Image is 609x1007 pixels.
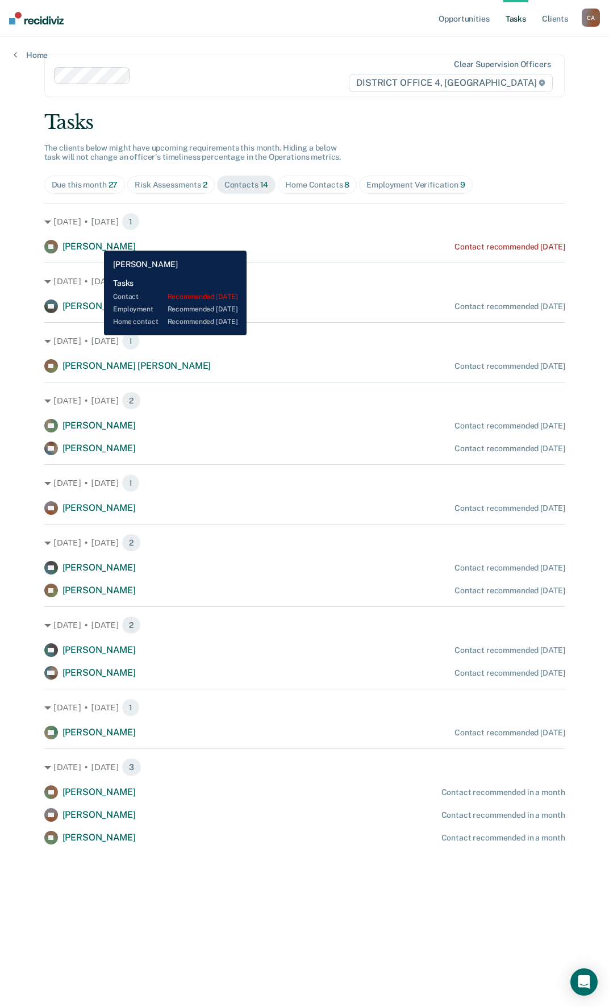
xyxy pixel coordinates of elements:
[122,272,140,290] span: 1
[44,758,565,776] div: [DATE] • [DATE] 3
[135,180,207,190] div: Risk Assessments
[122,616,141,634] span: 2
[62,787,136,797] span: [PERSON_NAME]
[62,727,136,738] span: [PERSON_NAME]
[203,180,207,189] span: 2
[44,698,565,717] div: [DATE] • [DATE] 1
[349,74,553,92] span: DISTRICT OFFICE 4, [GEOGRAPHIC_DATA]
[260,180,269,189] span: 14
[62,809,136,820] span: [PERSON_NAME]
[62,562,136,573] span: [PERSON_NAME]
[52,180,118,190] div: Due this month
[122,698,140,717] span: 1
[44,111,565,134] div: Tasks
[454,444,565,453] div: Contact recommended [DATE]
[44,213,565,231] div: [DATE] • [DATE] 1
[454,563,565,573] div: Contact recommended [DATE]
[62,301,136,311] span: [PERSON_NAME]
[441,810,565,820] div: Contact recommended in a month
[570,968,598,996] div: Open Intercom Messenger
[62,241,136,252] span: [PERSON_NAME]
[454,728,565,738] div: Contact recommended [DATE]
[224,180,269,190] div: Contacts
[62,832,136,843] span: [PERSON_NAME]
[44,534,565,552] div: [DATE] • [DATE] 2
[454,421,565,431] div: Contact recommended [DATE]
[344,180,349,189] span: 8
[582,9,600,27] div: C A
[109,180,118,189] span: 27
[122,392,141,410] span: 2
[582,9,600,27] button: CA
[441,788,565,797] div: Contact recommended in a month
[454,586,565,596] div: Contact recommended [DATE]
[44,392,565,410] div: [DATE] • [DATE] 2
[62,443,136,453] span: [PERSON_NAME]
[454,60,550,69] div: Clear supervision officers
[454,302,565,311] div: Contact recommended [DATE]
[44,332,565,350] div: [DATE] • [DATE] 1
[454,646,565,655] div: Contact recommended [DATE]
[122,474,140,492] span: 1
[62,360,211,371] span: [PERSON_NAME] [PERSON_NAME]
[122,534,141,552] span: 2
[44,143,341,162] span: The clients below might have upcoming requirements this month. Hiding a below task will not chang...
[44,272,565,290] div: [DATE] • [DATE] 1
[441,833,565,843] div: Contact recommended in a month
[454,668,565,678] div: Contact recommended [DATE]
[14,50,48,60] a: Home
[122,332,140,350] span: 1
[454,361,565,371] div: Contact recommended [DATE]
[285,180,349,190] div: Home Contacts
[460,180,465,189] span: 9
[62,644,136,655] span: [PERSON_NAME]
[366,180,465,190] div: Employment Verification
[62,585,136,596] span: [PERSON_NAME]
[122,758,141,776] span: 3
[9,12,64,24] img: Recidiviz
[62,502,136,513] span: [PERSON_NAME]
[122,213,140,231] span: 1
[62,667,136,678] span: [PERSON_NAME]
[454,242,565,252] div: Contact recommended [DATE]
[44,616,565,634] div: [DATE] • [DATE] 2
[44,474,565,492] div: [DATE] • [DATE] 1
[454,504,565,513] div: Contact recommended [DATE]
[62,420,136,431] span: [PERSON_NAME]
